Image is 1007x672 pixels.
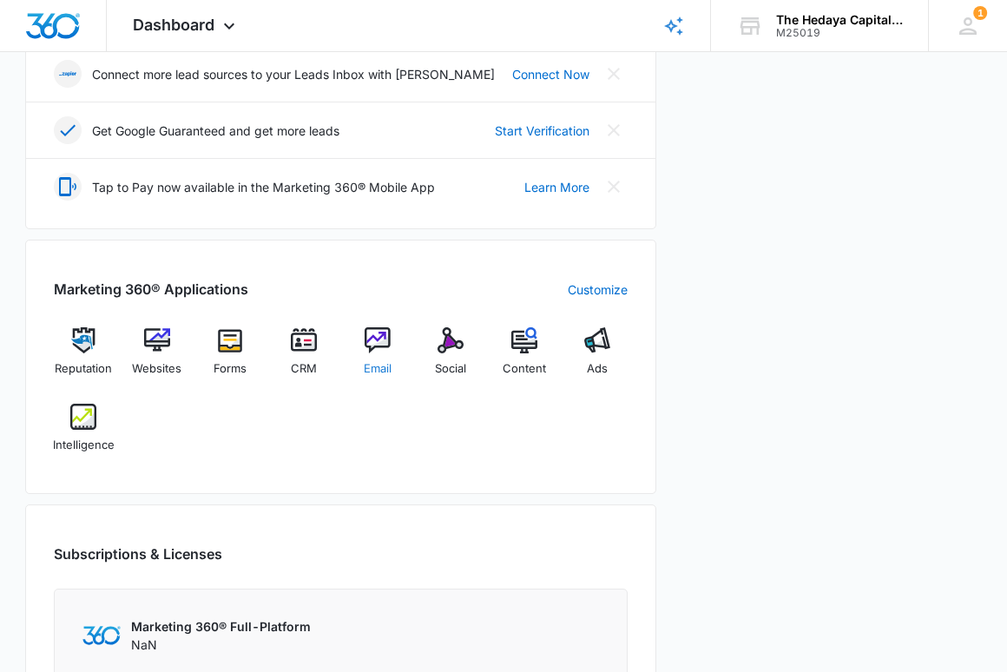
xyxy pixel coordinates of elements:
[494,327,554,390] a: Content
[503,360,546,378] span: Content
[776,13,903,27] div: account name
[133,16,214,34] span: Dashboard
[568,327,628,390] a: Ads
[54,544,222,564] h2: Subscriptions & Licenses
[274,327,334,390] a: CRM
[92,122,339,140] p: Get Google Guaranteed and get more leads
[291,360,317,378] span: CRM
[92,178,435,196] p: Tap to Pay now available in the Marketing 360® Mobile App
[53,437,115,454] span: Intelligence
[54,404,114,466] a: Intelligence
[587,360,608,378] span: Ads
[55,360,112,378] span: Reputation
[600,116,628,144] button: Close
[214,360,247,378] span: Forms
[973,6,987,20] span: 1
[54,279,248,300] h2: Marketing 360® Applications
[201,327,260,390] a: Forms
[92,65,495,83] p: Connect more lead sources to your Leads Inbox with [PERSON_NAME]
[600,173,628,201] button: Close
[128,327,188,390] a: Websites
[512,65,589,83] a: Connect Now
[82,626,121,644] img: Marketing 360 Logo
[495,122,589,140] a: Start Verification
[131,617,311,636] p: Marketing 360® Full-Platform
[435,360,466,378] span: Social
[131,617,311,654] div: NaN
[568,280,628,299] a: Customize
[600,60,628,88] button: Close
[524,178,589,196] a: Learn More
[776,27,903,39] div: account id
[54,327,114,390] a: Reputation
[973,6,987,20] div: notifications count
[347,327,407,390] a: Email
[421,327,481,390] a: Social
[364,360,392,378] span: Email
[132,360,181,378] span: Websites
